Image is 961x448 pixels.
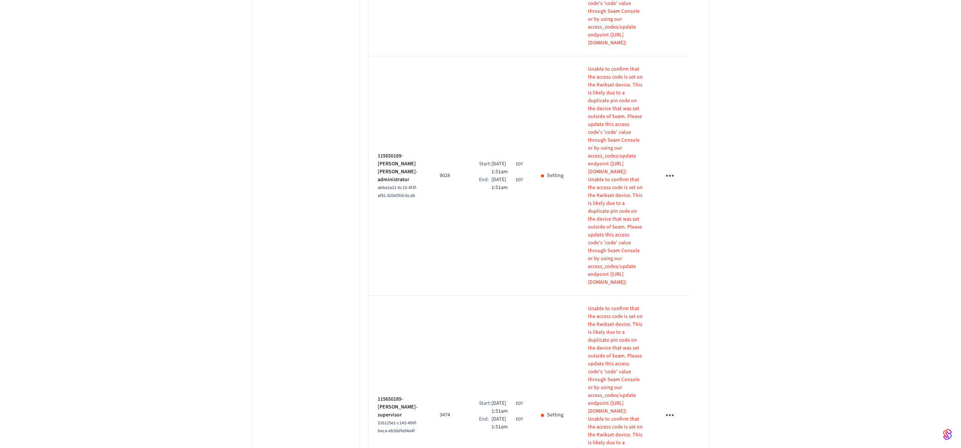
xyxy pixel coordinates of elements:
[547,172,563,180] p: Setting
[479,160,491,176] div: Start:
[440,172,461,180] p: 9028
[491,400,515,415] span: [DATE] 1:51am
[943,428,952,440] img: SeamLogoGradient.69752ec5.svg
[440,411,461,419] p: 3474
[491,400,523,415] div: America/New_York
[479,176,491,192] div: End:
[516,416,523,423] span: EDT
[547,411,563,419] p: Setting
[491,415,523,431] div: America/New_York
[491,160,523,176] div: America/New_York
[378,152,422,184] p: 115650189-[PERSON_NAME] [PERSON_NAME]-administrator
[588,305,643,415] p: Unable to confirm that the access code is set on the Kwikset device. This is likely due to a dupl...
[479,400,491,415] div: Start:
[491,176,523,192] div: America/New_York
[378,185,417,199] span: abbe2a21-6c10-4f3f-af81-829d5fdcbcab
[491,176,515,192] span: [DATE] 1:51am
[491,415,515,431] span: [DATE] 1:51am
[479,415,491,431] div: End:
[588,65,643,176] p: Unable to confirm that the access code is set on the Kwikset device. This is likely due to a dupl...
[516,161,523,168] span: EDT
[378,395,422,419] p: 115650189-[PERSON_NAME]-supervisor
[491,160,515,176] span: [DATE] 1:51am
[516,177,523,183] span: EDT
[588,176,643,286] p: Unable to confirm that the access code is set on the Kwikset device. This is likely due to a dupl...
[378,420,417,434] span: 316125e1-c143-490f-beca-eb58dfe94e4f
[516,400,523,407] span: EDT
